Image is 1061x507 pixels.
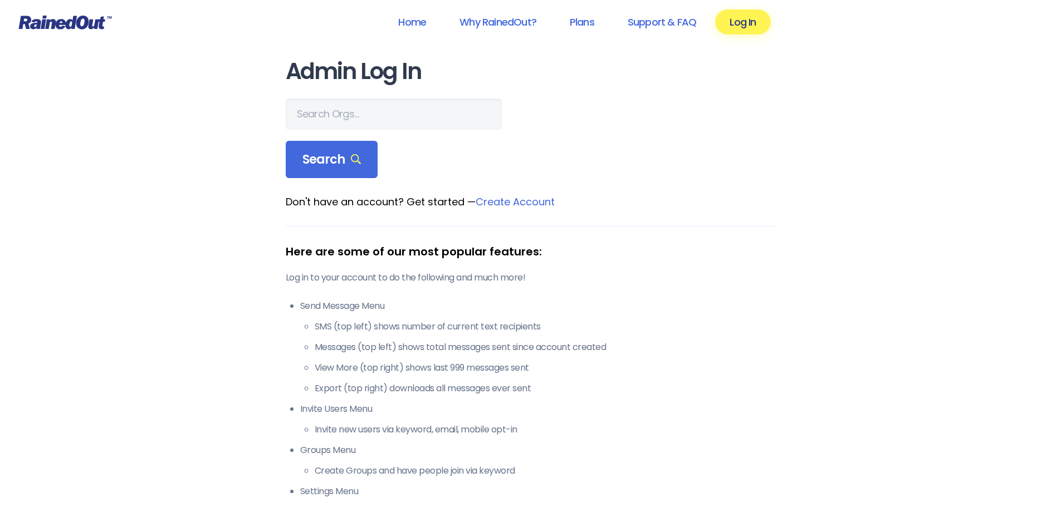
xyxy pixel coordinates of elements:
a: Home [384,9,441,35]
a: Log In [715,9,770,35]
li: Invite new users via keyword, email, mobile opt-in [315,423,776,436]
h1: Admin Log In [286,59,776,84]
li: View More (top right) shows last 999 messages sent [315,361,776,375]
div: Here are some of our most popular features: [286,243,776,260]
li: Invite Users Menu [300,402,776,436]
a: Support & FAQ [613,9,711,35]
li: Messages (top left) shows total messages sent since account created [315,341,776,354]
li: Export (top right) downloads all messages ever sent [315,382,776,395]
li: Create Groups and have people join via keyword [315,464,776,478]
li: Send Message Menu [300,299,776,395]
li: Groups Menu [300,444,776,478]
span: Search [302,152,361,168]
a: Plans [555,9,609,35]
a: Create Account [476,195,555,209]
li: SMS (top left) shows number of current text recipients [315,320,776,333]
p: Log in to your account to do the following and much more! [286,271,776,284]
div: Search [286,141,378,179]
input: Search Orgs… [286,99,502,130]
a: Why RainedOut? [445,9,551,35]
